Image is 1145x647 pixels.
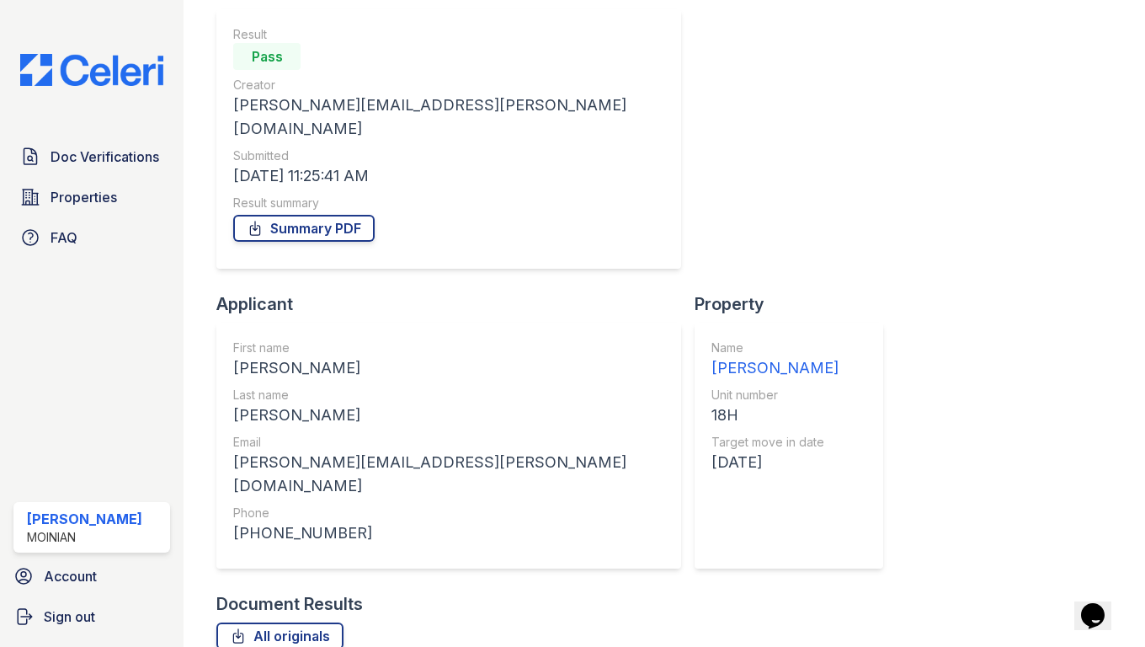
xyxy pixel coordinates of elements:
[233,77,664,94] div: Creator
[233,215,375,242] a: Summary PDF
[711,340,839,356] div: Name
[13,221,170,254] a: FAQ
[233,505,664,521] div: Phone
[27,509,142,529] div: [PERSON_NAME]
[233,451,664,498] div: [PERSON_NAME][EMAIL_ADDRESS][PERSON_NAME][DOMAIN_NAME]
[233,340,664,356] div: First name
[233,43,301,70] div: Pass
[233,434,664,451] div: Email
[711,404,839,427] div: 18H
[233,94,664,141] div: [PERSON_NAME][EMAIL_ADDRESS][PERSON_NAME][DOMAIN_NAME]
[216,592,363,616] div: Document Results
[711,451,839,474] div: [DATE]
[51,187,117,207] span: Properties
[1074,580,1128,630] iframe: chat widget
[44,607,95,627] span: Sign out
[233,356,664,380] div: [PERSON_NAME]
[711,434,839,451] div: Target move in date
[13,180,170,214] a: Properties
[233,164,664,188] div: [DATE] 11:25:41 AM
[27,529,142,546] div: Moinian
[51,147,159,167] span: Doc Verifications
[233,387,664,404] div: Last name
[13,140,170,174] a: Doc Verifications
[233,147,664,164] div: Submitted
[7,600,177,634] a: Sign out
[711,356,839,380] div: [PERSON_NAME]
[233,521,664,545] div: [PHONE_NUMBER]
[711,340,839,380] a: Name [PERSON_NAME]
[51,227,77,248] span: FAQ
[7,54,177,86] img: CE_Logo_Blue-a8612792a0a2168367f1c8372b55b34899dd931a85d93a1a3d3e32e68fde9ad4.png
[216,292,695,316] div: Applicant
[44,566,97,586] span: Account
[233,404,664,427] div: [PERSON_NAME]
[233,26,664,43] div: Result
[7,559,177,593] a: Account
[711,387,839,404] div: Unit number
[233,195,664,211] div: Result summary
[695,292,897,316] div: Property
